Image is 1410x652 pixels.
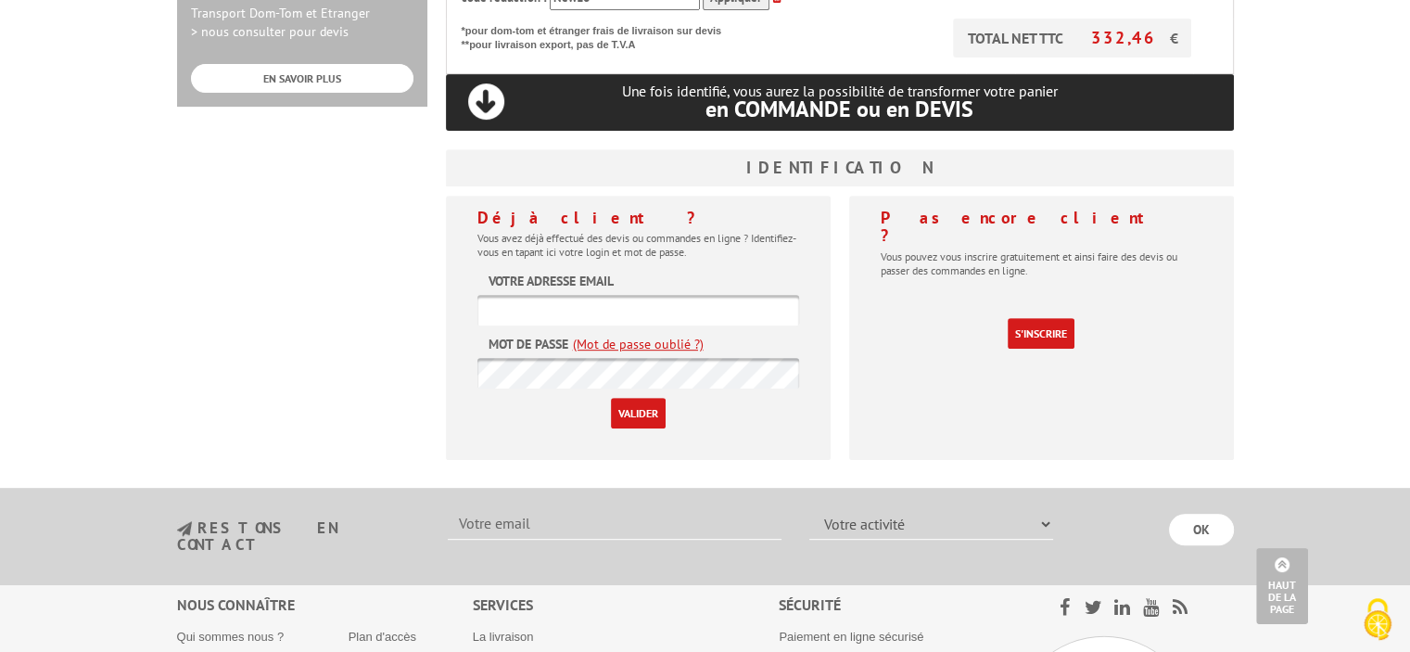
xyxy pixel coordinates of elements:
h3: Identification [446,149,1234,186]
a: Paiement en ligne sécurisé [779,630,923,644]
img: tab_domain_overview_orange.svg [75,108,90,122]
a: Plan d'accès [349,630,416,644]
a: (Mot de passe oublié ?) [573,335,704,353]
h4: Déjà client ? [477,209,799,227]
img: website_grey.svg [30,48,44,63]
div: Domaine [95,109,143,121]
img: logo_orange.svg [30,30,44,45]
p: *pour dom-tom et étranger frais de livraison sur devis **pour livraison export, pas de T.V.A [462,19,740,53]
a: Qui sommes nous ? [177,630,285,644]
p: Vous pouvez vous inscrire gratuitement et ainsi faire des devis ou passer des commandes en ligne. [881,249,1202,277]
img: tab_keywords_by_traffic_grey.svg [210,108,225,122]
input: OK [1169,514,1234,545]
div: Services [473,594,780,616]
input: Valider [611,398,666,428]
label: Mot de passe [489,335,568,353]
a: Haut de la page [1256,548,1308,624]
p: Une fois identifié, vous aurez la possibilité de transformer votre panier [446,83,1234,121]
div: Domaine: [DOMAIN_NAME] [48,48,210,63]
div: Mots-clés [231,109,284,121]
span: en COMMANDE ou en DEVIS [705,95,973,123]
input: Votre email [448,508,781,540]
a: S'inscrire [1008,318,1074,349]
img: Cookies (fenêtre modale) [1354,596,1401,643]
div: v 4.0.25 [52,30,91,45]
img: newsletter.jpg [177,521,192,537]
p: Vous avez déjà effectué des devis ou commandes en ligne ? Identifiez-vous en tapant ici votre log... [477,231,799,259]
div: Nous connaître [177,594,473,616]
label: Votre adresse email [489,272,614,290]
h4: Pas encore client ? [881,209,1202,246]
span: > nous consulter pour devis [191,23,349,40]
div: Sécurité [779,594,1011,616]
button: Cookies (fenêtre modale) [1345,589,1410,652]
span: 332,46 [1090,27,1169,48]
a: La livraison [473,630,534,644]
h3: restons en contact [177,520,421,553]
p: Transport Dom-Tom et Etranger [191,4,413,41]
p: TOTAL NET TTC € [953,19,1191,58]
a: EN SAVOIR PLUS [191,64,413,93]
